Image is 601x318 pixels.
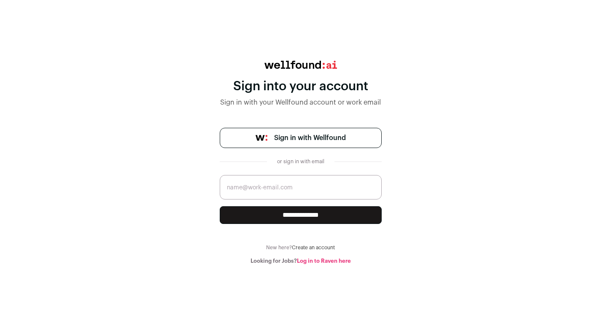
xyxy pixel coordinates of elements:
[297,258,351,264] a: Log in to Raven here
[220,175,382,199] input: name@work-email.com
[274,158,328,165] div: or sign in with email
[220,244,382,251] div: New here?
[220,258,382,264] div: Looking for Jobs?
[220,79,382,94] div: Sign into your account
[256,135,267,141] img: wellfound-symbol-flush-black-fb3c872781a75f747ccb3a119075da62bfe97bd399995f84a933054e44a575c4.png
[220,97,382,108] div: Sign in with your Wellfound account or work email
[292,245,335,250] a: Create an account
[264,61,337,69] img: wellfound:ai
[274,133,346,143] span: Sign in with Wellfound
[220,128,382,148] a: Sign in with Wellfound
